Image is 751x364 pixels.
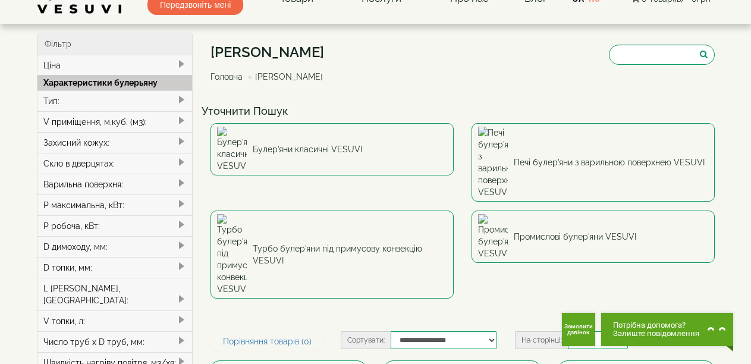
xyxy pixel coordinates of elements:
div: Ціна [37,55,193,76]
h4: Уточнити Пошук [202,105,724,117]
div: D топки, мм: [37,257,193,278]
a: Печі булер'яни з варильною поверхнею VESUVI Печі булер'яни з варильною поверхнею VESUVI [472,123,715,202]
div: D димоходу, мм: [37,236,193,257]
div: P максимальна, кВт: [37,194,193,215]
div: Варильна поверхня: [37,174,193,194]
div: Число труб x D труб, мм: [37,331,193,352]
div: Тип: [37,90,193,111]
div: L [PERSON_NAME], [GEOGRAPHIC_DATA]: [37,278,193,310]
span: Залиште повідомлення [613,330,699,338]
div: Фільтр [37,33,193,55]
a: Порівняння товарів (0) [210,331,324,352]
img: Турбо булер'яни під примусову конвекцію VESUVI [217,214,247,295]
label: Сортувати: [341,331,391,349]
a: Турбо булер'яни під примусову конвекцію VESUVI Турбо булер'яни під примусову конвекцію VESUVI [210,211,454,299]
img: Промислові булер'яни VESUVI [478,214,508,259]
div: P робоча, кВт: [37,215,193,236]
h1: [PERSON_NAME] [210,45,332,60]
div: V топки, л: [37,310,193,331]
span: Потрібна допомога? [613,321,699,330]
span: Замовити дзвінок [564,324,593,335]
button: Get Call button [562,313,595,346]
a: Промислові булер'яни VESUVI Промислові булер'яни VESUVI [472,211,715,263]
a: Головна [210,72,243,81]
div: Характеристики булерьяну [37,75,193,90]
li: [PERSON_NAME] [245,71,323,83]
img: Печі булер'яни з варильною поверхнею VESUVI [478,127,508,198]
div: V приміщення, м.куб. (м3): [37,111,193,132]
img: Булер'яни класичні VESUVI [217,127,247,172]
div: Захисний кожух: [37,132,193,153]
a: Булер'яни класичні VESUVI Булер'яни класичні VESUVI [210,123,454,175]
div: Скло в дверцятах: [37,153,193,174]
label: На сторінці: [515,331,568,349]
button: Chat button [601,313,733,346]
